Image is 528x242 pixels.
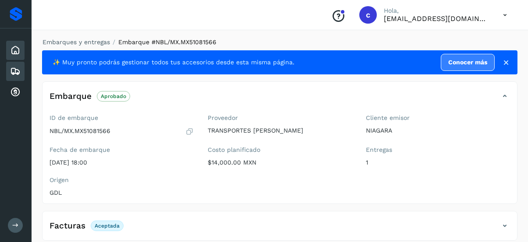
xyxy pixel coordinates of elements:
div: Cuentas por cobrar [6,83,25,102]
p: TRANSPORTES [PERSON_NAME] [208,127,352,134]
label: Cliente emisor [366,114,510,122]
label: Origen [50,176,194,184]
label: Entregas [366,146,510,154]
p: [DATE] 18:00 [50,159,194,166]
h4: Embarque [50,91,92,102]
div: EmbarqueAprobado [43,89,517,111]
p: 1 [366,159,510,166]
div: Inicio [6,41,25,60]
p: Aceptada [95,223,120,229]
div: FacturasAceptada [43,218,517,240]
label: Costo planificado [208,146,352,154]
span: ✨ Muy pronto podrás gestionar todos tus accesorios desde esta misma página. [53,58,294,67]
h4: Facturas [50,221,85,231]
span: Embarque #NBL/MX.MX51081566 [118,39,216,46]
p: NBL/MX.MX51081566 [50,127,110,135]
label: Proveedor [208,114,352,122]
a: Conocer más [441,54,495,71]
p: Aprobado [101,93,126,99]
nav: breadcrumb [42,38,517,47]
p: cobranza1@tmartin.mx [384,14,489,23]
p: Hola, [384,7,489,14]
a: Embarques y entregas [43,39,110,46]
p: GDL [50,189,194,196]
label: Fecha de embarque [50,146,194,154]
label: ID de embarque [50,114,194,122]
p: $14,000.00 MXN [208,159,352,166]
p: NIAGARA [366,127,510,134]
div: Embarques [6,62,25,81]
